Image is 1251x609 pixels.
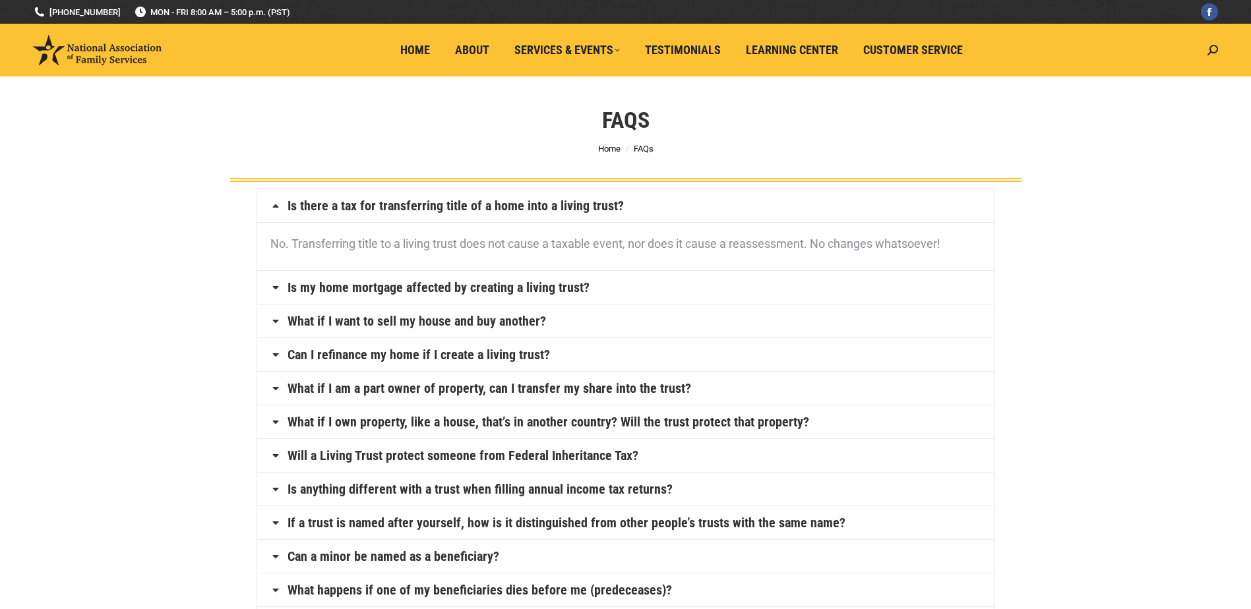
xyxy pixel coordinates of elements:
[288,199,624,212] a: Is there a tax for transferring title of a home into a living trust?
[288,281,590,294] a: Is my home mortgage affected by creating a living trust?
[288,550,499,563] a: Can a minor be named as a beneficiary?
[134,6,290,18] span: MON - FRI 8:00 AM – 5:00 p.m. (PST)
[270,232,981,256] p: No. Transferring title to a living trust does not cause a taxable event, nor does it cause a reas...
[1201,3,1218,20] a: Facebook page opens in new window
[288,415,809,428] a: What if I own property, like a house, that’s in another country? Will the trust protect that prop...
[514,43,620,57] span: Services & Events
[863,43,963,57] span: Customer Service
[288,348,550,361] a: Can I refinance my home if I create a living trust?
[446,38,499,63] a: About
[737,38,847,63] a: Learning Center
[645,43,721,57] span: Testimonials
[636,38,730,63] a: Testimonials
[391,38,439,63] a: Home
[854,38,972,63] a: Customer Service
[288,583,672,596] a: What happens if one of my beneficiaries dies before me (predeceases)?
[33,35,162,65] img: National Association of Family Services
[288,382,691,395] a: What if I am a part owner of property, can I transfer my share into the trust?
[455,43,489,57] span: About
[33,6,121,18] a: [PHONE_NUMBER]
[400,43,430,57] span: Home
[746,43,838,57] span: Learning Center
[634,144,654,154] span: FAQs
[288,449,638,462] a: Will a Living Trust protect someone from Federal Inheritance Tax?
[598,144,621,154] a: Home
[288,516,845,529] a: If a trust is named after yourself, how is it distinguished from other people’s trusts with the s...
[288,482,673,496] a: Is anything different with a trust when filling annual income tax returns?
[288,314,546,328] a: What if I want to sell my house and buy another?
[602,105,650,134] h1: FAQs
